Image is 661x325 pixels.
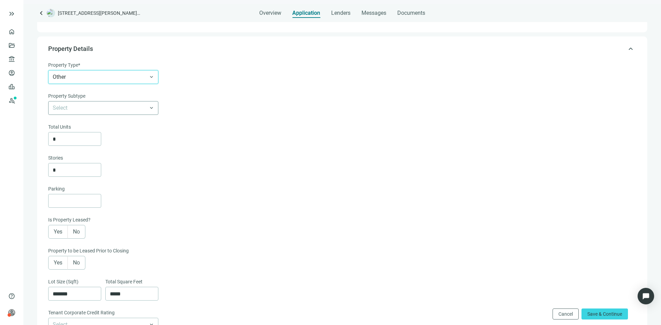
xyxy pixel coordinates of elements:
span: Messages [361,10,386,16]
span: account_balance [8,56,13,63]
span: Property Type* [48,61,80,69]
span: No [73,228,80,235]
span: Lot Size (Sqft) [48,278,78,285]
span: Tenant Corporate Credit Rating [48,309,115,316]
img: deal-logo [47,9,55,17]
body: Rich Text Area. Press ALT-0 for help. [6,6,563,12]
span: Stories [48,154,63,162]
span: Documents [397,10,425,17]
span: Yes [54,259,62,266]
span: Property Subtype [48,92,85,100]
span: [STREET_ADDRESS][PERSON_NAME][PERSON_NAME] [58,10,140,17]
span: person [8,309,15,316]
span: Total Square Feet [105,278,143,285]
span: Total Units [48,123,71,131]
span: Property to be Leased Prior to Closing [48,247,129,254]
span: Is Property Leased? [48,216,91,224]
span: Cancel [558,311,573,317]
span: Property Details [48,45,93,52]
span: Overview [259,10,281,17]
span: Save & Continue [587,311,622,317]
span: Lenders [331,10,350,17]
span: Parking [48,185,65,193]
a: keyboard_arrow_left [37,9,45,17]
span: Other [53,71,154,84]
span: Yes [54,228,62,235]
span: Application [292,10,320,17]
button: keyboard_double_arrow_right [8,10,16,18]
div: Open Intercom Messenger [638,288,654,304]
span: help [8,293,15,300]
button: Save & Continue [581,308,628,319]
span: No [73,259,80,266]
button: Cancel [553,308,579,319]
